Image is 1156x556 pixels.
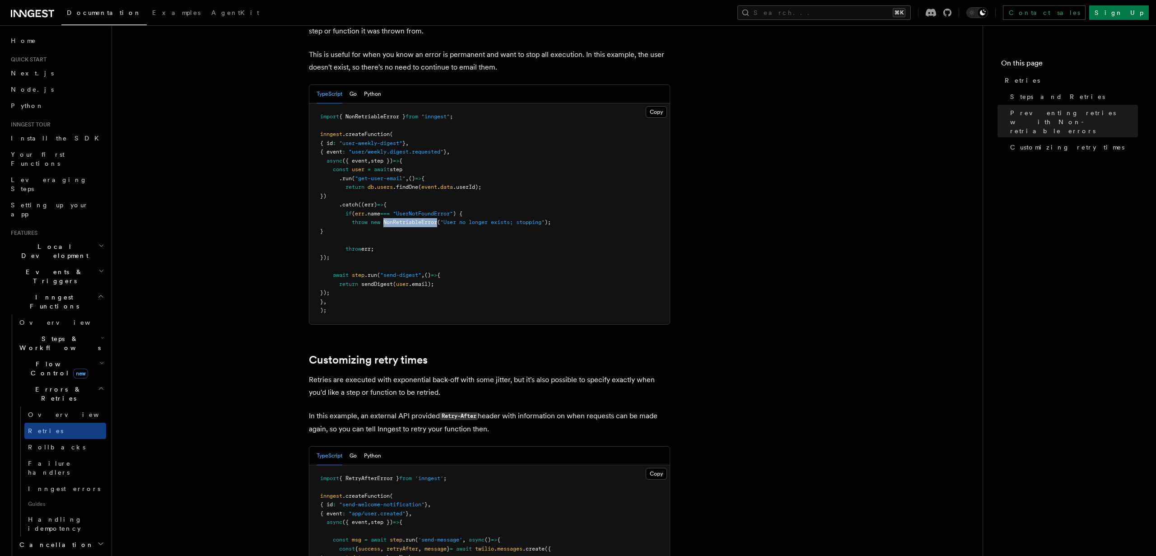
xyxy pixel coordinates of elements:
span: .email); [409,281,434,287]
span: { RetryAfterError } [339,475,399,481]
span: async [469,537,485,543]
span: => [393,519,399,525]
span: Rollbacks [28,444,85,451]
a: AgentKit [206,3,265,24]
a: Retries [24,423,106,439]
span: "inngest" [421,113,450,120]
span: AgentKit [211,9,259,16]
span: await [333,272,349,278]
a: Setting up your app [7,197,106,222]
span: } [447,546,450,552]
span: = [368,166,371,173]
span: Features [7,229,37,237]
span: "get-user-email" [355,175,406,182]
span: : [333,501,336,508]
span: Errors & Retries [16,385,98,403]
span: { [399,158,402,164]
span: , [447,149,450,155]
span: user [352,166,364,173]
span: { [437,272,440,278]
a: Customizing retry times [309,354,428,366]
span: throw [345,246,361,252]
span: { id [320,501,333,508]
span: ( [377,272,380,278]
span: { [355,546,358,552]
span: Next.js [11,70,54,77]
span: Retries [1005,76,1040,85]
span: }); [320,254,330,261]
span: { [421,175,424,182]
span: . [437,184,440,190]
span: "user-weekly-digest" [339,140,402,146]
button: Toggle dark mode [966,7,988,18]
span: () [409,175,415,182]
span: step }) [371,158,393,164]
button: Python [364,447,381,465]
span: const [333,537,349,543]
h4: On this page [1001,58,1138,72]
p: Retries are executed with exponential back-off with some jitter, but it's also possible to specif... [309,374,670,399]
a: Leveraging Steps [7,172,106,197]
span: => [491,537,497,543]
span: ) { [453,210,462,217]
span: new [73,369,88,378]
button: Steps & Workflows [16,331,106,356]
span: step [390,537,402,543]
span: => [377,201,383,208]
button: Errors & Retries [16,381,106,406]
span: import [320,113,339,120]
a: Steps and Retries [1007,89,1138,105]
span: ( [437,219,440,225]
span: user [396,281,409,287]
span: = [450,546,453,552]
span: } [406,510,409,517]
span: err [355,210,364,217]
button: Flow Controlnew [16,356,106,381]
span: retryAfter [387,546,418,552]
span: . [494,546,497,552]
span: ({ [545,546,551,552]
span: Overview [19,319,112,326]
span: Local Development [7,242,98,260]
span: "user/weekly.digest.requested" [349,149,443,155]
span: === [380,210,390,217]
a: Rollbacks [24,439,106,455]
span: await [371,537,387,543]
a: Preventing retries with Non-retriable errors [1007,105,1138,139]
span: step }) [371,519,393,525]
span: => [415,175,421,182]
span: msg [352,537,361,543]
span: message [424,546,447,552]
span: .run [364,272,377,278]
span: return [339,281,358,287]
span: data [440,184,453,190]
span: sendDigest [361,281,393,287]
span: success [358,546,380,552]
span: ( [352,175,355,182]
a: Documentation [61,3,147,25]
a: Contact sales [1003,5,1086,20]
span: } [320,228,323,234]
button: Search...⌘K [737,5,911,20]
span: Overview [28,411,121,418]
a: Overview [16,314,106,331]
span: Flow Control [16,360,99,378]
span: => [393,158,399,164]
span: "UserNotFoundError" [393,210,453,217]
span: const [339,546,355,552]
div: Errors & Retries [16,406,106,537]
p: In this example, an external API provided header with information on when requests can be made ag... [309,410,670,435]
button: Python [364,85,381,103]
span: Inngest errors [28,485,100,492]
a: Home [7,33,106,49]
span: , [406,175,409,182]
span: : [342,510,345,517]
span: .name [364,210,380,217]
button: Events & Triggers [7,264,106,289]
button: Copy [646,106,667,118]
a: Python [7,98,106,114]
span: Your first Functions [11,151,65,167]
span: { NonRetriableError } [339,113,406,120]
span: .findOne [393,184,418,190]
span: "User no longer exists; stopping" [440,219,545,225]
